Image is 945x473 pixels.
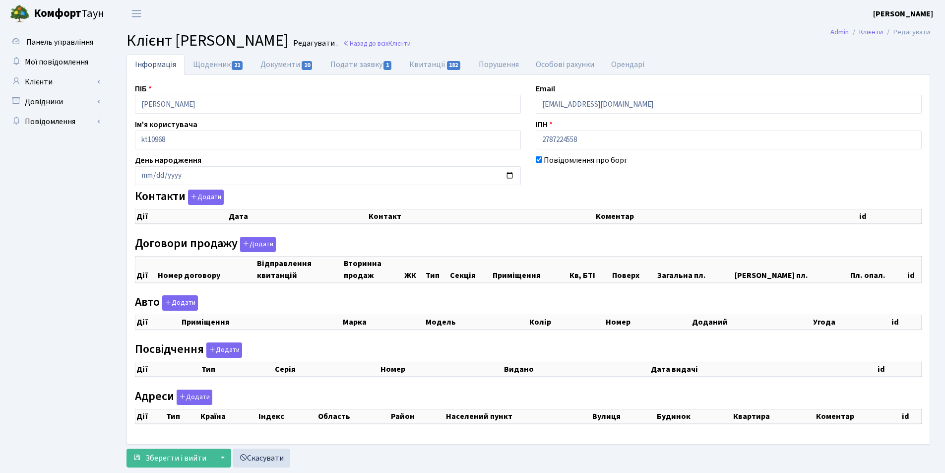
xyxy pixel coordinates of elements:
[425,315,528,330] th: Модель
[591,409,656,423] th: Вулиця
[34,5,81,21] b: Комфорт
[257,409,317,423] th: Індекс
[204,340,242,358] a: Додати
[536,119,553,131] label: ІПН
[10,4,30,24] img: logo.png
[849,256,906,282] th: Пл. опал.
[906,256,921,282] th: id
[379,362,504,376] th: Номер
[34,5,104,22] span: Таун
[5,112,104,132] a: Повідомлення
[302,61,313,70] span: 10
[126,29,288,52] span: Клієнт [PERSON_NAME]
[135,342,242,358] label: Посвідчення
[135,83,152,95] label: ПІБ
[181,315,342,330] th: Приміщення
[174,388,212,405] a: Додати
[252,54,321,75] a: Документи
[274,362,379,376] th: Серія
[124,5,149,22] button: Переключити навігацію
[901,409,922,423] th: id
[568,256,611,282] th: Кв, БТІ
[611,256,656,282] th: Поверх
[126,54,185,75] a: Інформація
[449,256,492,282] th: Секція
[233,449,290,468] a: Скасувати
[177,390,212,405] button: Адреси
[145,453,206,464] span: Зберегти і вийти
[447,61,461,70] span: 182
[605,315,691,330] th: Номер
[322,54,401,75] a: Подати заявку
[206,342,242,358] button: Посвідчення
[536,83,555,95] label: Email
[595,209,858,224] th: Коментар
[528,315,605,330] th: Колір
[317,409,390,423] th: Область
[126,449,213,468] button: Зберегти і вийти
[135,209,228,224] th: Дії
[858,209,922,224] th: id
[388,39,411,48] span: Клієнти
[470,54,527,75] a: Порушення
[135,315,181,330] th: Дії
[815,409,901,423] th: Коментар
[157,256,255,282] th: Номер договору
[186,188,224,205] a: Додати
[877,362,921,376] th: id
[135,154,201,166] label: День народження
[135,190,224,205] label: Контакти
[492,256,568,282] th: Приміщення
[228,209,368,224] th: Дата
[5,92,104,112] a: Довідники
[5,32,104,52] a: Панель управління
[873,8,933,20] a: [PERSON_NAME]
[185,54,252,75] a: Щоденник
[25,57,88,68] span: Мої повідомлення
[873,8,933,19] b: [PERSON_NAME]
[5,72,104,92] a: Клієнти
[527,54,603,75] a: Особові рахунки
[232,61,243,70] span: 21
[343,39,411,48] a: Назад до всіхКлієнти
[291,39,338,48] small: Редагувати .
[135,362,201,376] th: Дії
[160,294,198,311] a: Додати
[732,409,815,423] th: Квартира
[238,235,276,252] a: Додати
[734,256,849,282] th: [PERSON_NAME] пл.
[199,409,257,423] th: Країна
[188,190,224,205] button: Контакти
[544,154,628,166] label: Повідомлення про борг
[135,237,276,252] label: Договори продажу
[240,237,276,252] button: Договори продажу
[343,256,404,282] th: Вторинна продаж
[656,409,732,423] th: Будинок
[390,409,445,423] th: Район
[445,409,591,423] th: Населений пункт
[162,295,198,311] button: Авто
[5,52,104,72] a: Мої повідомлення
[656,256,734,282] th: Загальна пл.
[812,315,890,330] th: Угода
[383,61,391,70] span: 1
[859,27,883,37] a: Клієнти
[890,315,922,330] th: id
[816,22,945,43] nav: breadcrumb
[135,409,166,423] th: Дії
[883,27,930,38] li: Редагувати
[135,295,198,311] label: Авто
[830,27,849,37] a: Admin
[650,362,877,376] th: Дата видачі
[135,256,157,282] th: Дії
[403,256,425,282] th: ЖК
[256,256,343,282] th: Відправлення квитанцій
[165,409,199,423] th: Тип
[425,256,449,282] th: Тип
[503,362,650,376] th: Видано
[26,37,93,48] span: Панель управління
[401,54,470,75] a: Квитанції
[603,54,653,75] a: Орендарі
[342,315,425,330] th: Марка
[135,119,197,131] label: Ім'я користувача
